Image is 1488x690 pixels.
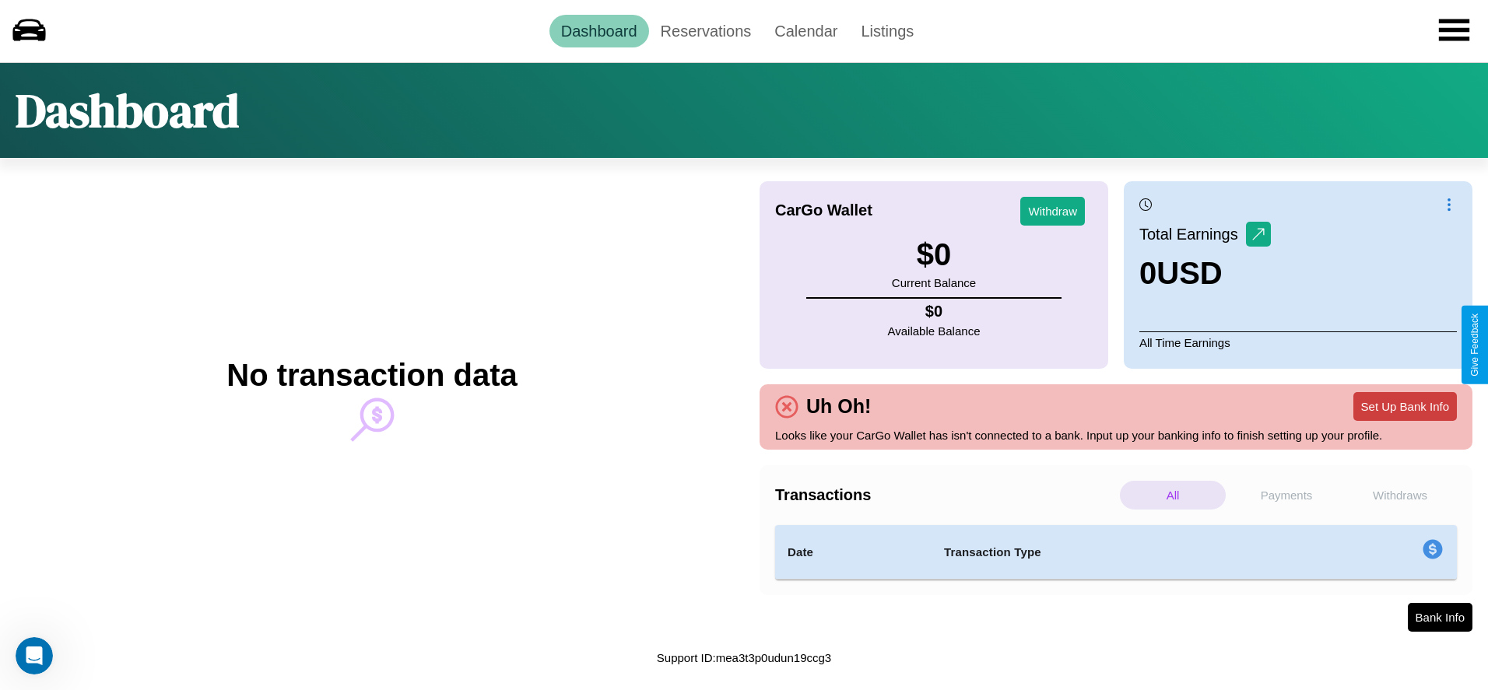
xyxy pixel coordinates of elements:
[775,525,1457,580] table: simple table
[788,543,919,562] h4: Date
[1353,392,1457,421] button: Set Up Bank Info
[657,647,831,668] p: Support ID: mea3t3p0udun19ccg3
[1139,256,1271,291] h3: 0 USD
[1234,481,1339,510] p: Payments
[1120,481,1226,510] p: All
[763,15,849,47] a: Calendar
[1139,220,1246,248] p: Total Earnings
[888,303,981,320] h4: $ 0
[944,543,1296,562] h4: Transaction Type
[1408,603,1472,632] button: Bank Info
[775,425,1457,446] p: Looks like your CarGo Wallet has isn't connected to a bank. Input up your banking info to finish ...
[549,15,649,47] a: Dashboard
[1469,313,1480,377] div: Give Feedback
[888,320,981,341] p: Available Balance
[775,201,872,219] h4: CarGo Wallet
[16,637,53,674] iframe: Intercom live chat
[849,15,925,47] a: Listings
[892,272,976,293] p: Current Balance
[16,79,239,142] h1: Dashboard
[1347,481,1453,510] p: Withdraws
[892,237,976,272] h3: $ 0
[798,395,879,418] h4: Uh Oh!
[649,15,763,47] a: Reservations
[775,486,1116,504] h4: Transactions
[226,358,517,393] h2: No transaction data
[1020,197,1085,226] button: Withdraw
[1139,331,1457,353] p: All Time Earnings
